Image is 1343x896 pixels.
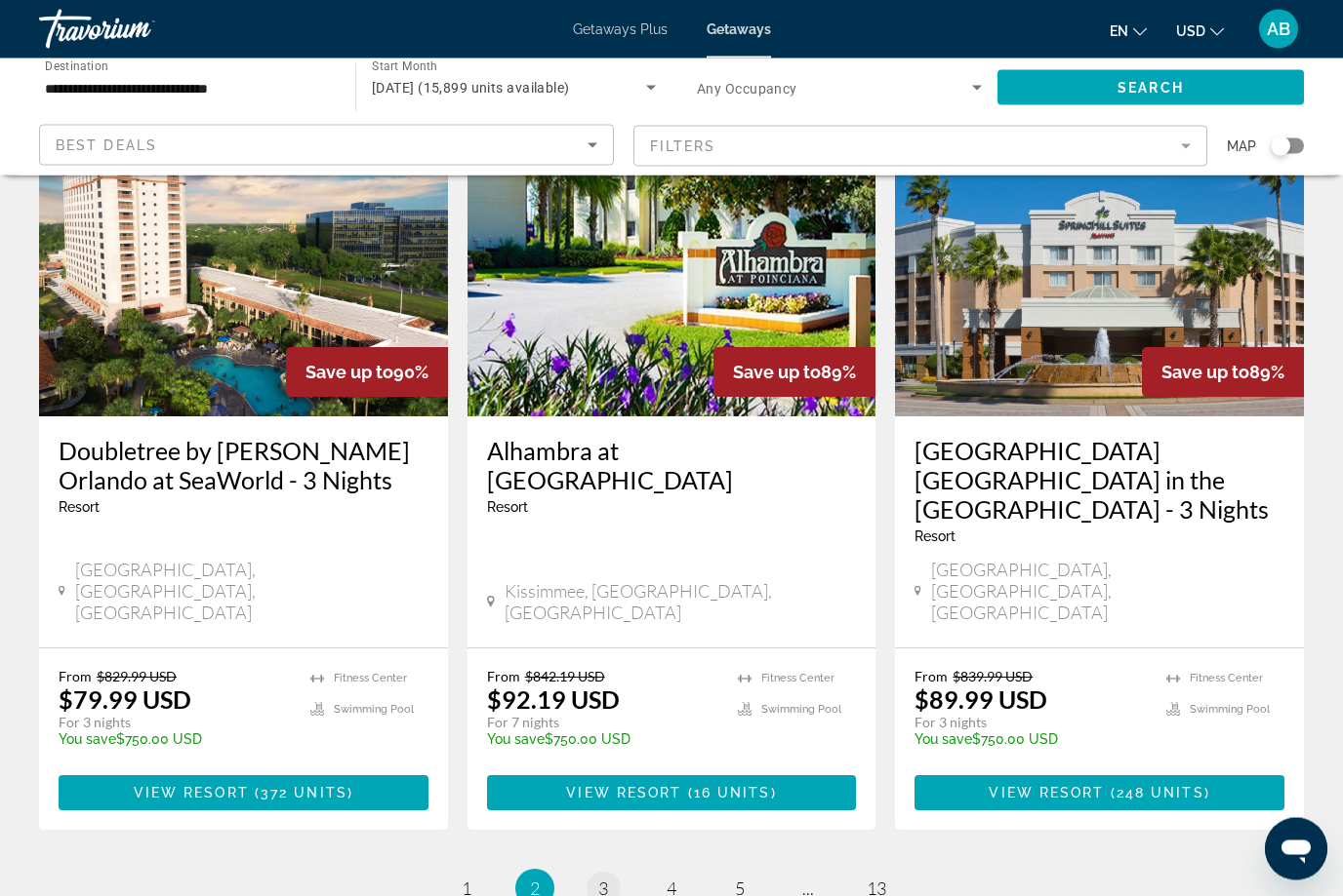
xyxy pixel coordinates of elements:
[59,732,291,748] p: $750.00 USD
[1110,23,1128,39] span: en
[334,704,414,717] span: Swimming Pool
[915,732,972,748] span: You save
[989,786,1104,801] span: View Resort
[931,560,1284,624] span: [GEOGRAPHIC_DATA], [GEOGRAPHIC_DATA], [GEOGRAPHIC_DATA]
[1105,786,1210,801] span: ( )
[997,70,1304,105] button: Search
[39,4,234,55] a: Travorium
[915,437,1284,525] a: [GEOGRAPHIC_DATA] [GEOGRAPHIC_DATA] in the [GEOGRAPHIC_DATA] - 3 Nights
[1110,17,1147,45] button: Change language
[1265,818,1327,880] iframe: Button to launch messaging window
[1161,363,1249,383] span: Save up to
[573,21,668,37] a: Getaways Plus
[953,669,1033,685] span: $839.99 USD
[56,137,157,153] span: Best Deals
[1118,80,1184,96] span: Search
[487,437,857,495] a: Alhambra at [GEOGRAPHIC_DATA]
[59,500,100,516] span: Resort
[261,786,347,801] span: 372 units
[45,59,108,73] span: Destination
[56,134,597,157] mat-select: Sort by
[895,105,1304,417] img: RR27E01X.jpg
[915,685,1047,715] p: $89.99 USD
[97,669,177,685] span: $829.99 USD
[334,673,407,685] span: Fitness Center
[59,437,428,495] a: Doubletree by [PERSON_NAME] Orlando at SeaWorld - 3 Nights
[761,673,834,685] span: Fitness Center
[1190,673,1263,685] span: Fitness Center
[134,786,249,801] span: View Resort
[487,669,520,685] span: From
[1190,704,1270,717] span: Swimming Pool
[372,60,437,74] span: Start Month
[694,786,771,801] span: 16 units
[733,363,821,383] span: Save up to
[59,715,291,732] p: For 3 nights
[468,105,876,417] img: 4036O01X.jpg
[487,715,719,732] p: For 7 nights
[633,125,1208,168] button: Filter
[487,776,857,811] button: View Resort(16 units)
[372,80,570,96] span: [DATE] (15,899 units available)
[1176,23,1205,39] span: USD
[915,529,956,545] span: Resort
[761,704,841,717] span: Swimming Pool
[1142,348,1304,398] div: 89%
[1267,19,1290,39] span: AB
[59,732,116,748] span: You save
[1117,786,1204,801] span: 248 units
[487,500,528,516] span: Resort
[286,348,448,398] div: 90%
[487,685,620,715] p: $92.19 USD
[505,581,857,624] span: Kissimmee, [GEOGRAPHIC_DATA], [GEOGRAPHIC_DATA]
[249,786,353,801] span: ( )
[681,786,776,801] span: ( )
[1227,133,1256,160] span: Map
[915,715,1147,732] p: For 3 nights
[915,669,948,685] span: From
[1253,9,1304,50] button: User Menu
[915,776,1284,811] button: View Resort(248 units)
[487,732,719,748] p: $750.00 USD
[305,363,393,383] span: Save up to
[566,786,681,801] span: View Resort
[697,81,797,97] span: Any Occupancy
[707,21,771,37] a: Getaways
[59,685,191,715] p: $79.99 USD
[713,348,875,398] div: 89%
[487,732,545,748] span: You save
[59,669,92,685] span: From
[915,732,1147,748] p: $750.00 USD
[525,669,605,685] span: $842.19 USD
[75,560,428,624] span: [GEOGRAPHIC_DATA], [GEOGRAPHIC_DATA], [GEOGRAPHIC_DATA]
[59,776,428,811] button: View Resort(372 units)
[1176,17,1224,45] button: Change currency
[39,105,448,417] img: RM14E01X.jpg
